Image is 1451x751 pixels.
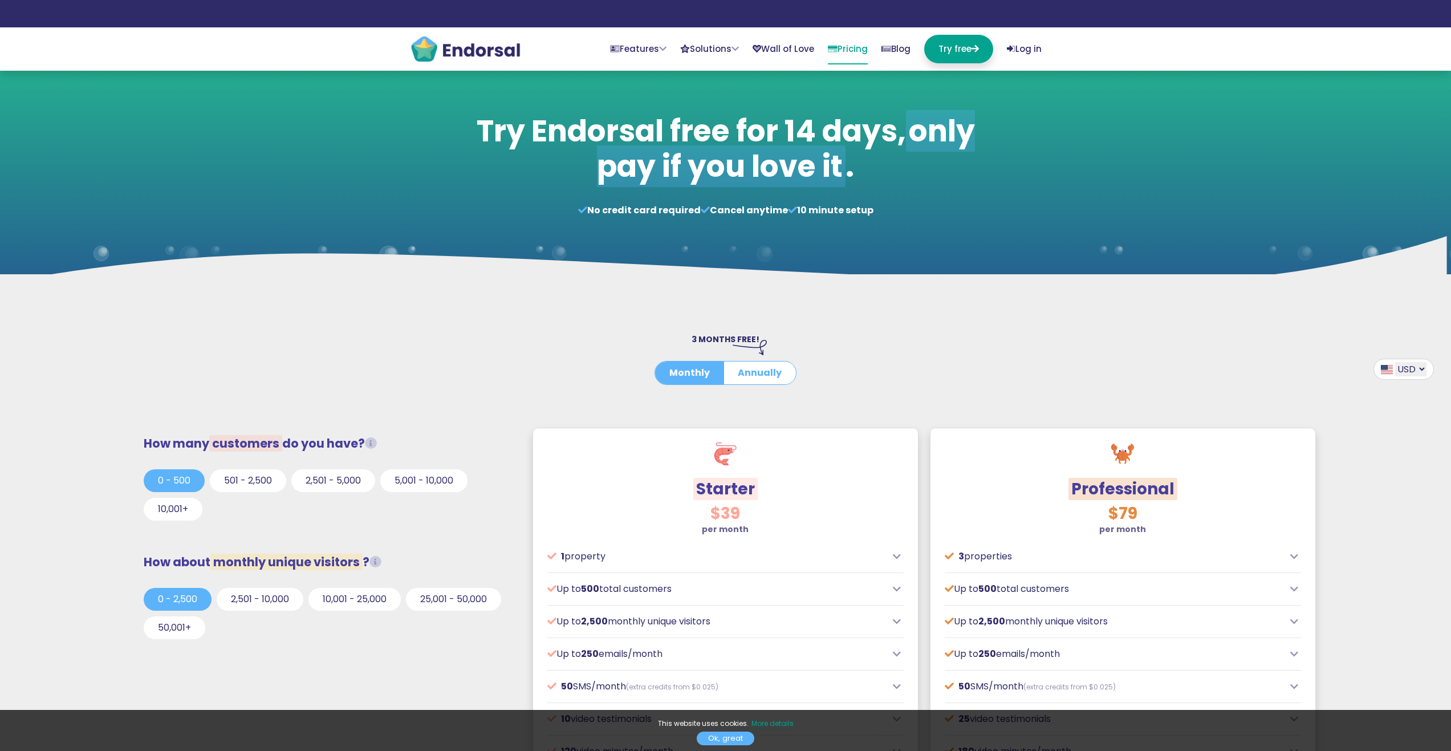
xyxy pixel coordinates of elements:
[209,435,282,452] span: customers
[733,340,767,355] img: arrow-right-down.svg
[978,582,997,595] span: 500
[581,615,608,628] span: 2,500
[702,523,749,535] strong: per month
[470,113,981,185] h1: Try Endorsal free for 14 days, .
[1023,682,1116,692] span: (extra credits from $0.025)
[1007,35,1042,63] a: Log in
[714,443,737,465] img: shrimp.svg
[958,550,964,563] span: 3
[945,647,1284,661] p: Up to emails/month
[144,616,205,639] button: 50,001+
[144,498,202,521] button: 10,001+
[978,615,1005,628] span: 2,500
[470,204,981,217] p: No credit card required Cancel anytime 10 minute setup
[751,718,794,729] a: More details
[945,550,1284,563] p: properties
[581,582,599,595] span: 500
[724,362,796,384] button: Annually
[144,436,513,450] h3: How many do you have?
[581,647,599,660] span: 250
[365,437,377,449] i: Total customers from whom you request testimonials/reviews.
[753,35,814,63] a: Wall of Love
[144,555,513,569] h3: How about ?
[410,35,521,63] img: endorsal-logo@2x.png
[547,680,887,693] p: SMS/month
[945,582,1284,596] p: Up to total customers
[693,478,758,500] span: Starter
[547,647,887,661] p: Up to emails/month
[1108,502,1137,525] span: $79
[11,718,1440,729] p: This website uses cookies.
[561,550,564,563] span: 1
[626,682,718,692] span: (extra credits from $0.025)
[210,469,286,492] button: 501 - 2,500
[1111,443,1134,465] img: crab.svg
[697,732,754,745] a: Ok, great
[924,35,993,63] a: Try free
[710,502,740,525] span: $39
[945,680,1284,693] p: SMS/month
[547,550,887,563] p: property
[680,35,739,63] a: Solutions
[217,588,303,611] button: 2,501 - 10,000
[144,469,205,492] button: 0 - 500
[1068,478,1177,500] span: Professional
[958,680,970,693] span: 50
[881,35,911,63] a: Blog
[210,554,363,570] span: monthly unique visitors
[1099,523,1146,535] strong: per month
[380,469,468,492] button: 5,001 - 10,000
[144,588,212,611] button: 0 - 2,500
[828,35,868,64] a: Pricing
[547,615,887,628] p: Up to monthly unique visitors
[547,582,887,596] p: Up to total customers
[610,35,666,63] a: Features
[945,615,1284,628] p: Up to monthly unique visitors
[406,588,501,611] button: 25,001 - 50,000
[561,680,573,693] span: 50
[597,110,975,187] span: only pay if you love it
[369,556,381,568] i: Unique visitors that view our social proof tools (widgets, FOMO popups or Wall of Love) on your w...
[655,362,724,384] button: Monthly
[308,588,401,611] button: 10,001 - 25,000
[291,469,375,492] button: 2,501 - 5,000
[978,647,996,660] span: 250
[692,334,759,345] span: 3 MONTHS FREE!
